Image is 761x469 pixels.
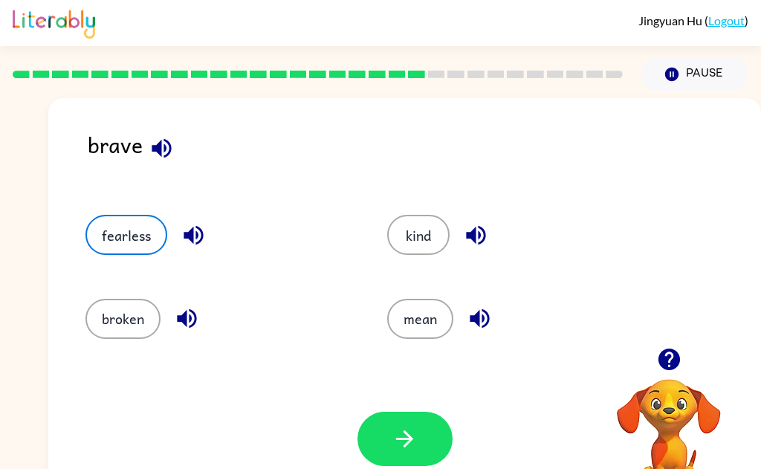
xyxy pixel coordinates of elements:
button: Pause [641,57,748,91]
button: mean [387,299,453,339]
img: Literably [13,6,95,39]
div: brave [88,128,761,185]
span: Jingyuan Hu [638,13,705,28]
a: Logout [708,13,745,28]
button: kind [387,215,450,255]
div: ( ) [638,13,748,28]
button: fearless [85,215,167,255]
button: broken [85,299,161,339]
